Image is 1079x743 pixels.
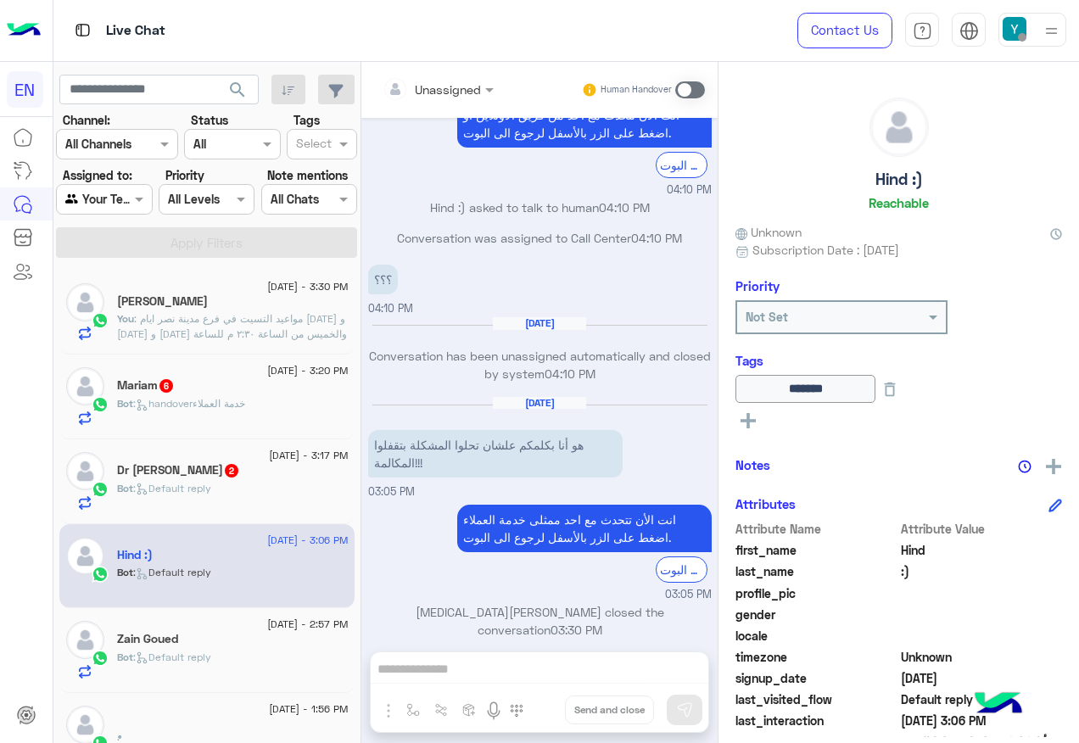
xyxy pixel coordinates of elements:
[117,482,133,494] span: Bot
[913,21,932,41] img: tab
[901,541,1063,559] span: Hind
[117,548,153,562] h5: Hind :)
[493,317,586,329] h6: [DATE]
[227,80,248,100] span: search
[66,367,104,405] img: defaultAdmin.png
[368,302,413,315] span: 04:10 PM
[901,712,1063,729] span: 2025-09-08T12:06:03.678Z
[667,182,712,198] span: 04:10 PM
[656,556,707,583] div: الرجوع الى البوت
[117,632,178,646] h5: Zain Goued
[92,566,109,583] img: WhatsApp
[735,690,897,708] span: last_visited_flow
[870,98,928,156] img: defaultAdmin.png
[72,20,93,41] img: tab
[875,170,923,189] h5: Hind :)
[117,566,133,578] span: Bot
[901,669,1063,687] span: 2025-06-30T09:50:20.72Z
[106,20,165,42] p: Live Chat
[631,231,682,245] span: 04:10 PM
[294,134,332,156] div: Select
[117,312,347,371] span: مواعيد التسيت في فرع مدينة نصر ايام الاحد و الاربعاء و الاثنين والخميس من الساعة ٢:٣٠ م للساعة ٤:...
[901,606,1063,623] span: null
[368,603,712,640] p: [MEDICAL_DATA][PERSON_NAME] closed the conversation
[735,520,897,538] span: Attribute Name
[294,111,320,129] label: Tags
[92,312,109,329] img: WhatsApp
[869,195,929,210] h6: Reachable
[217,75,259,111] button: search
[752,241,899,259] span: Subscription Date : [DATE]
[735,457,770,472] h6: Notes
[457,505,712,552] p: 8/9/2025, 3:05 PM
[735,353,1062,368] h6: Tags
[901,648,1063,666] span: Unknown
[551,623,602,637] span: 03:30 PM
[66,621,104,659] img: defaultAdmin.png
[735,496,796,511] h6: Attributes
[269,448,348,463] span: [DATE] - 3:17 PM
[368,198,712,216] p: Hind :) asked to talk to human
[599,200,650,215] span: 04:10 PM
[56,227,357,258] button: Apply Filters
[117,651,133,663] span: Bot
[267,617,348,632] span: [DATE] - 2:57 PM
[368,485,415,498] span: 03:05 PM
[665,587,712,603] span: 03:05 PM
[191,111,228,129] label: Status
[225,464,238,478] span: 2
[133,482,211,494] span: : Default reply
[133,397,245,410] span: : handoverخدمة العملاء
[735,541,897,559] span: first_name
[92,481,109,498] img: WhatsApp
[117,463,240,478] h5: Dr Nancy Hossam
[133,651,211,663] span: : Default reply
[368,430,623,478] p: 8/9/2025, 3:05 PM
[269,701,348,717] span: [DATE] - 1:56 PM
[1046,459,1061,474] img: add
[735,278,780,293] h6: Priority
[368,265,398,294] p: 3/9/2025, 4:10 PM
[901,520,1063,538] span: Attribute Value
[735,223,802,241] span: Unknown
[545,366,595,381] span: 04:10 PM
[267,363,348,378] span: [DATE] - 3:20 PM
[63,166,132,184] label: Assigned to:
[901,562,1063,580] span: :)
[901,627,1063,645] span: null
[117,312,134,325] span: You
[601,83,672,97] small: Human Handover
[117,397,133,410] span: Bot
[7,13,41,48] img: Logo
[267,533,348,548] span: [DATE] - 3:06 PM
[457,100,712,148] p: 3/9/2025, 4:10 PM
[493,397,586,409] h6: [DATE]
[7,71,43,108] div: EN
[66,283,104,321] img: defaultAdmin.png
[92,396,109,413] img: WhatsApp
[905,13,939,48] a: tab
[117,378,175,393] h5: Mariam
[969,675,1028,735] img: hulul-logo.png
[656,152,707,178] div: الرجوع الى البوت
[117,294,208,309] h5: Mohamed Medhat Fayek
[92,650,109,667] img: WhatsApp
[735,627,897,645] span: locale
[66,537,104,575] img: defaultAdmin.png
[267,279,348,294] span: [DATE] - 3:30 PM
[1018,460,1031,473] img: notes
[565,696,654,724] button: Send and close
[735,584,897,602] span: profile_pic
[797,13,892,48] a: Contact Us
[1041,20,1062,42] img: profile
[66,452,104,490] img: defaultAdmin.png
[133,566,211,578] span: : Default reply
[63,111,110,129] label: Channel:
[368,229,712,247] p: Conversation was assigned to Call Center
[901,690,1063,708] span: Default reply
[267,166,348,184] label: Note mentions
[368,347,712,383] p: Conversation has been unassigned automatically and closed by system
[735,606,897,623] span: gender
[735,562,897,580] span: last_name
[165,166,204,184] label: Priority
